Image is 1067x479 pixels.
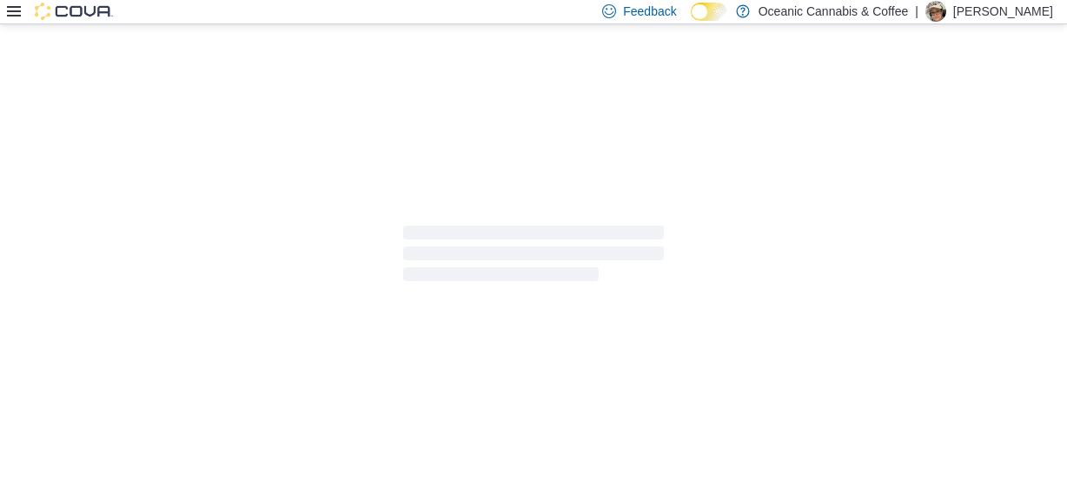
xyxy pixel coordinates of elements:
div: Tina Parsons [925,1,946,22]
p: [PERSON_NAME] [953,1,1053,22]
p: | [915,1,918,22]
img: Cova [35,3,113,20]
span: Loading [403,229,664,285]
span: Feedback [623,3,676,20]
p: Oceanic Cannabis & Coffee [759,1,909,22]
input: Dark Mode [691,3,727,21]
